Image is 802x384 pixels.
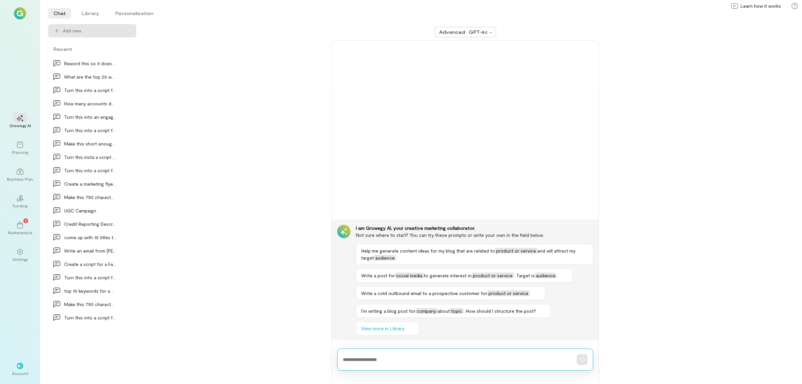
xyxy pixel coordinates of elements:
[530,290,531,296] span: .
[64,194,116,201] div: Make this 750 characters or less: Paying Before…
[64,261,116,268] div: Create a script for a Facebook Reel. Make the sc…
[64,113,116,120] div: Turn this into an engaging script for a social me…
[8,243,32,267] a: Settings
[64,207,116,214] div: UGC Campaign
[64,87,116,94] div: Turn this into a script for a facebook reel: Cur…
[64,140,116,147] div: Make this short enough for a quarter page flyer:…
[64,274,116,281] div: Turn this into a script for a facebook reel. Mak…
[472,273,514,278] span: product or service
[25,217,26,223] span: 1
[64,287,116,294] div: top 10 keywords for a mobile notary service
[64,301,116,308] div: Make this 750 characters or LESS: Big Shout-out…
[63,27,81,34] span: Add new
[64,180,116,187] div: Create a marketing flyer for the company Re-Leash…
[495,248,537,254] span: product or service
[356,304,551,318] button: I’m writing a blog post forcompanyabouttopic. How should I structure the post?
[77,8,105,19] li: Library
[356,286,545,300] button: Write a cold outbound email to a prospective customer forproduct or service.
[356,225,593,231] div: I am Growegy AI, your creative marketing collaborator.
[463,308,536,314] span: . How should I structure the post?
[450,308,463,314] span: topic
[424,273,472,278] span: to generate interest in
[437,308,450,314] span: about
[64,60,116,67] div: Reword this so it doesn't get flagged by google:…
[12,257,28,262] div: Settings
[356,322,419,335] button: View more in Library
[361,325,404,332] span: View more in Library
[8,136,32,160] a: Planning
[110,8,159,19] li: Personalization
[8,163,32,187] a: Business Plan
[361,273,395,278] span: Write a post for
[8,109,32,133] a: Growegy AI
[487,290,530,296] span: product or service
[356,231,593,238] div: Not sure where to start? You can try these prompts or write your own in the field below.
[396,255,397,261] span: .
[64,100,116,107] div: How many accounts do I need to build a business c…
[439,29,487,35] div: Advanced · GPT‑4o
[415,308,437,314] span: company
[64,234,116,241] div: come up with 10 titles that say: Journey Towards…
[48,8,71,19] li: Chat
[8,190,32,214] a: Funding
[374,255,396,261] span: audience
[9,123,31,128] div: Growegy AI
[64,127,116,134] div: Turn this into a script for an Instagram Reel: W…
[12,371,28,376] div: Account
[361,248,495,254] span: Help me generate content ideas for my blog that are related to
[64,167,116,174] div: Turn this into a script for a facebook reel: Wha…
[64,73,116,80] div: What are the top 20 ways small business owners ca…
[8,230,32,235] div: Marketplace
[64,154,116,161] div: Turn this insta a script for an instagram reel:…
[7,176,33,182] div: Business Plan
[64,314,116,321] div: Turn this into a script for a compelling and educ…
[48,45,136,53] div: Recent
[361,290,487,296] span: Write a cold outbound email to a prospective customer for
[64,220,116,227] div: Credit Reporting Descrepancies
[356,244,593,265] button: Help me generate content ideas for my blog that are related toproduct or serviceand will attract ...
[12,150,28,155] div: Planning
[356,269,572,282] button: Write a post forsocial mediato generate interest inproduct or service. Target isaudience.
[8,216,32,241] a: Marketplace
[514,273,535,278] span: . Target is
[395,273,424,278] span: social media
[535,273,557,278] span: audience
[557,273,558,278] span: .
[64,247,116,254] div: Write an email from [PERSON_NAME] Twist, Customer Success…
[741,3,781,9] span: Learn how it works
[13,203,27,208] div: Funding
[361,308,415,314] span: I’m writing a blog post for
